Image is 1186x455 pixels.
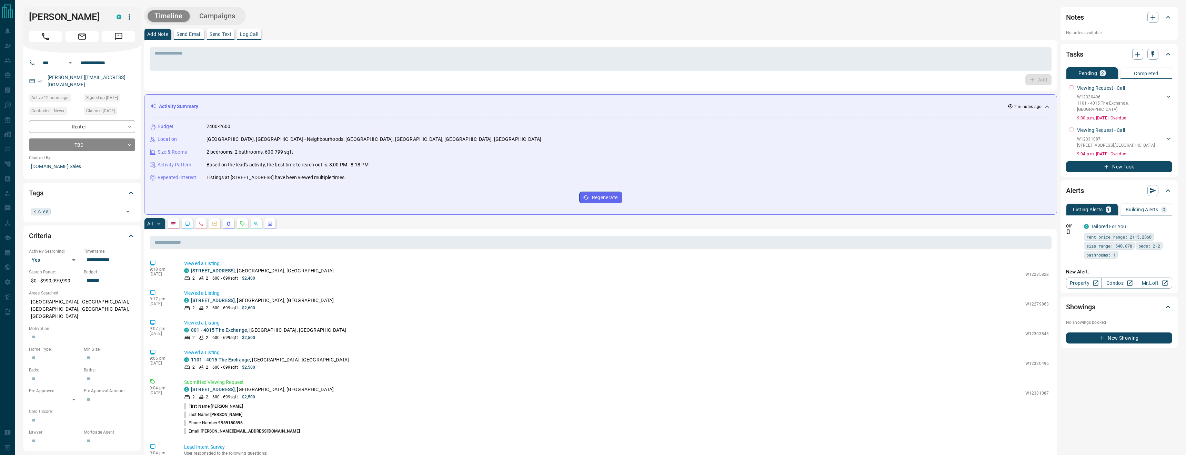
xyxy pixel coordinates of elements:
[29,11,106,22] h1: [PERSON_NAME]
[191,387,235,392] a: [STREET_ADDRESS]
[102,31,135,42] span: Message
[267,221,273,226] svg: Agent Actions
[29,94,80,104] div: Mon Aug 11 2025
[29,187,43,199] h2: Tags
[29,248,80,254] p: Actively Searching:
[184,349,1049,356] p: Viewed a Listing
[184,319,1049,327] p: Viewed a Listing
[29,227,135,244] div: Criteria
[29,254,80,265] div: Yes
[1066,223,1080,229] p: Off
[158,148,187,156] p: Size & Rooms
[226,221,231,226] svg: Listing Alerts
[206,335,208,341] p: 2
[29,155,135,161] p: Claimed By:
[242,364,255,370] p: $2,500
[1066,278,1102,289] a: Property
[242,335,255,341] p: $2,500
[184,260,1049,267] p: Viewed a Listing
[1066,9,1172,26] div: Notes
[240,221,245,226] svg: Requests
[158,174,196,181] p: Repeated Interest
[1066,12,1084,23] h2: Notes
[1066,182,1172,199] div: Alerts
[84,269,135,275] p: Budget:
[1025,360,1049,367] p: W12320496
[1077,127,1125,134] p: Viewing Request - Call
[184,420,243,426] p: Phone Number:
[1078,71,1097,76] p: Pending
[29,161,135,172] p: [DOMAIN_NAME] Sales
[191,267,334,274] p: , [GEOGRAPHIC_DATA], [GEOGRAPHIC_DATA]
[177,32,201,37] p: Send Email
[29,326,135,332] p: Motivation:
[29,275,80,287] p: $0 - $999,999,999
[212,221,218,226] svg: Emails
[31,94,69,101] span: Active 12 hours ago
[1066,319,1172,326] p: No showings booked
[150,386,174,390] p: 9:04 pm
[29,290,135,296] p: Areas Searched:
[184,412,243,418] p: Last Name:
[242,275,255,281] p: $2,400
[1086,242,1132,249] span: size range: 540,878
[1077,85,1125,92] p: Viewing Request - Call
[191,356,349,364] p: , [GEOGRAPHIC_DATA], [GEOGRAPHIC_DATA]
[84,367,135,373] p: Baths:
[1066,229,1071,234] svg: Push Notification Only
[1025,390,1049,396] p: W12331087
[192,394,195,400] p: 2
[1077,151,1172,157] p: 9:04 p.m. [DATE] - Overdue
[1086,251,1115,258] span: bathrooms: 1
[150,297,174,301] p: 9:17 pm
[29,138,135,151] div: TBD
[191,327,247,333] a: 801 - 4015 The Exchange
[29,367,80,373] p: Beds:
[1163,207,1165,212] p: 0
[1066,30,1172,36] p: No notes available
[184,290,1049,297] p: Viewed a Listing
[184,221,190,226] svg: Lead Browsing Activity
[29,408,135,415] p: Credit Score:
[201,429,300,434] span: [PERSON_NAME][EMAIL_ADDRESS][DOMAIN_NAME]
[1101,71,1104,76] p: 2
[1066,185,1084,196] h2: Alerts
[1077,115,1172,121] p: 9:00 p.m. [DATE] - Overdue
[192,275,195,281] p: 2
[1138,242,1160,249] span: beds: 2-2
[117,14,121,19] div: condos.ca
[147,221,153,226] p: All
[84,346,135,352] p: Min Size:
[1066,161,1172,172] button: New Task
[1134,71,1158,76] p: Completed
[1014,104,1042,110] p: 2 minutes ago
[192,305,195,311] p: 2
[29,185,135,201] div: Tags
[192,10,242,22] button: Campaigns
[206,364,208,370] p: 2
[84,94,135,104] div: Tue Feb 26 2019
[147,32,168,37] p: Add Note
[1077,100,1165,113] p: 1101 - 4015 The Exchange , [GEOGRAPHIC_DATA]
[1086,233,1152,240] span: rent price range: 2115,2860
[66,31,99,42] span: Email
[1066,49,1083,60] h2: Tasks
[184,268,189,273] div: condos.ca
[150,356,174,361] p: 9:06 pm
[84,248,135,254] p: Timeframe:
[1126,207,1158,212] p: Building Alerts
[191,386,334,393] p: , [GEOGRAPHIC_DATA], [GEOGRAPHIC_DATA]
[1137,278,1172,289] a: Mr.Loft
[86,107,115,114] span: Claimed [DATE]
[1091,224,1126,229] a: Tailored For You
[191,297,334,304] p: , [GEOGRAPHIC_DATA], [GEOGRAPHIC_DATA]
[206,305,208,311] p: 2
[150,361,174,366] p: [DATE]
[242,305,255,311] p: $2,600
[29,346,80,352] p: Home Type:
[171,221,176,226] svg: Notes
[240,32,258,37] p: Log Call
[206,394,208,400] p: 2
[1077,93,1172,114] div: W123204961101 - 4015 The Exchange,[GEOGRAPHIC_DATA]
[48,75,125,87] a: [PERSON_NAME][EMAIL_ADDRESS][DOMAIN_NAME]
